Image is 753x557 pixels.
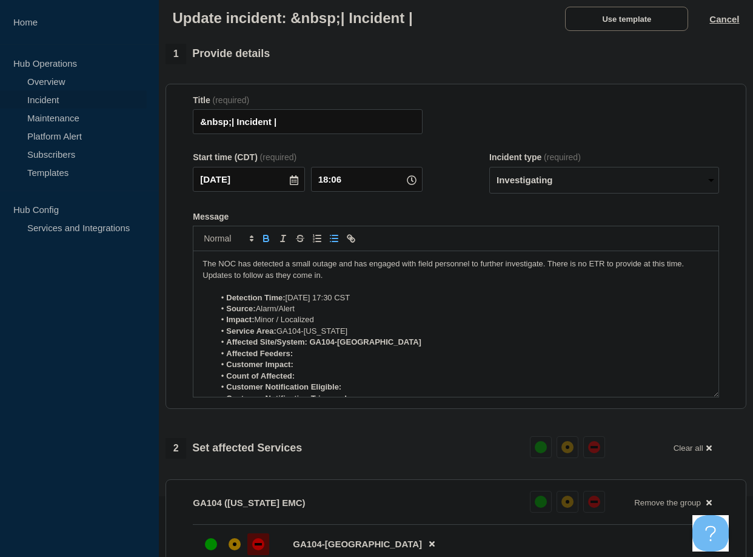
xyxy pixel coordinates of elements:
[489,167,719,194] select: Incident type
[692,515,729,552] iframe: Help Scout Beacon - Open
[215,314,709,325] li: Minor / Localized
[311,167,423,192] input: HH:MM
[292,231,309,246] button: Toggle strikethrough text
[530,491,552,513] button: up
[226,315,254,324] strong: Impact:
[193,95,423,105] div: Title
[309,231,326,246] button: Toggle ordered list
[226,371,295,380] strong: Count of Affected:
[666,436,719,460] button: Clear all
[166,438,186,459] span: 2
[213,95,250,105] span: (required)
[258,231,275,246] button: Toggle bold text
[166,438,302,459] div: Set affected Services
[229,538,241,550] div: affected
[535,496,547,508] div: up
[193,212,719,221] div: Message
[260,152,297,162] span: (required)
[226,349,293,358] strong: Affected Feeders:
[709,14,739,24] button: Cancel
[561,496,574,508] div: affected
[557,436,578,458] button: affected
[588,441,600,453] div: down
[173,10,413,27] h1: Update incident: &nbsp;| Incident |
[202,258,709,281] p: The NOC has detected a small outage and has engaged with field personnel to further investigate. ...
[561,441,574,453] div: affected
[193,251,718,397] div: Message
[565,7,688,31] button: Use template
[627,491,719,515] button: Remove the group
[215,326,709,337] li: GA104-[US_STATE]
[588,496,600,508] div: down
[326,231,343,246] button: Toggle bulleted list
[293,539,422,549] span: GA104-[GEOGRAPHIC_DATA]
[226,394,349,403] strong: Customer Notification Triggered:
[205,538,217,550] div: up
[226,360,293,369] strong: Customer Impact:
[489,152,719,162] div: Incident type
[166,44,186,64] span: 1
[583,491,605,513] button: down
[226,326,276,336] strong: Service Area:
[535,441,547,453] div: up
[634,498,701,507] span: Remove the group
[544,152,581,162] span: (required)
[193,167,304,192] input: YYYY-MM-DD
[343,231,360,246] button: Toggle link
[226,304,255,313] strong: Source:
[215,292,709,303] li: [DATE] 17:30 CST
[583,436,605,458] button: down
[193,109,423,134] input: Title
[193,498,305,508] p: GA104 ([US_STATE] EMC)
[198,231,258,246] span: Font size
[275,231,292,246] button: Toggle italic text
[166,44,270,64] div: Provide details
[215,303,709,314] li: Alarm/Alert
[226,382,341,391] strong: Customer Notification Eligible:
[226,293,285,302] strong: Detection Time:
[252,538,264,550] div: down
[193,152,423,162] div: Start time (CDT)
[226,337,421,346] strong: Affected Site/System: GA104-[GEOGRAPHIC_DATA]
[530,436,552,458] button: up
[557,491,578,513] button: affected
